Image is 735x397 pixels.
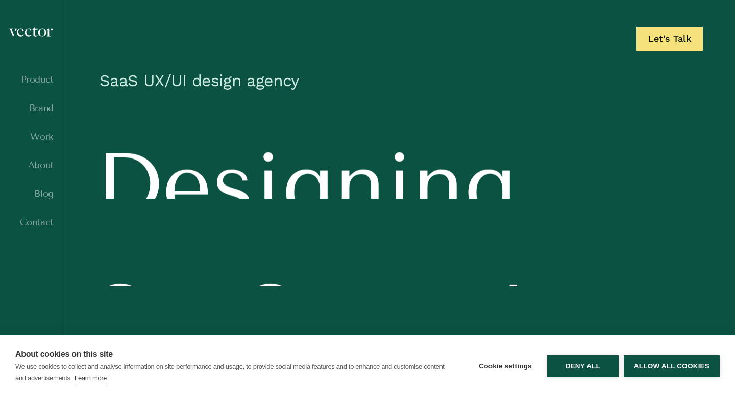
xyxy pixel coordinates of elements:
span: Designing [94,141,517,229]
button: Allow all cookies [624,355,720,377]
h1: SaaS UX/UI design agency [94,65,703,101]
a: About [8,160,54,170]
button: Cookie settings [469,355,542,377]
a: Brand [8,103,54,113]
a: Work [8,131,54,142]
a: Contact [8,217,54,227]
p: We use cookies to collect and analyse information on site performance and usage, to provide socia... [15,363,445,382]
button: Deny all [547,355,619,377]
strong: About cookies on this site [15,350,113,358]
a: Learn more [75,373,107,384]
a: Let's Talk [636,27,703,51]
a: Product [8,74,54,85]
a: Blog [8,189,54,199]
